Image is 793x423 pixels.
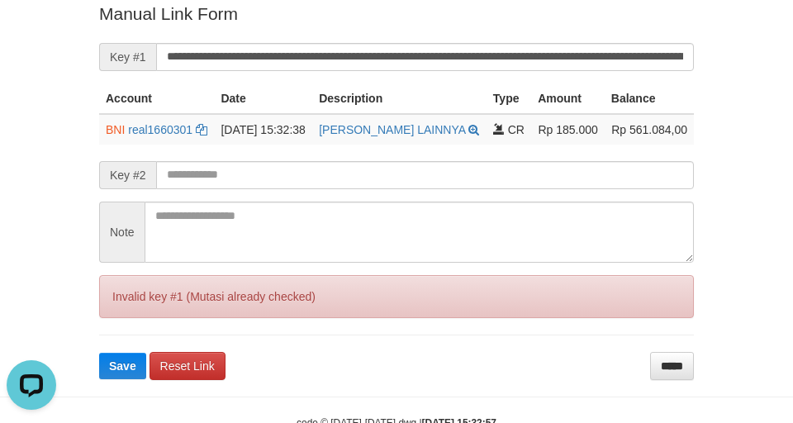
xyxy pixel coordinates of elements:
[106,123,125,136] span: BNI
[508,123,525,136] span: CR
[319,123,465,136] a: [PERSON_NAME] LAINNYA
[7,7,56,56] button: Open LiveChat chat widget
[605,83,694,114] th: Balance
[150,352,226,380] a: Reset Link
[99,2,694,26] p: Manual Link Form
[99,202,145,263] span: Note
[312,83,487,114] th: Description
[214,83,312,114] th: Date
[214,114,312,145] td: [DATE] 15:32:38
[99,161,156,189] span: Key #2
[531,114,605,145] td: Rp 185.000
[99,275,694,318] div: Invalid key #1 (Mutasi already checked)
[605,114,694,145] td: Rp 561.084,00
[487,83,531,114] th: Type
[109,359,136,373] span: Save
[160,359,215,373] span: Reset Link
[99,83,214,114] th: Account
[99,43,156,71] span: Key #1
[196,123,207,136] a: Copy real1660301 to clipboard
[531,83,605,114] th: Amount
[128,123,192,136] a: real1660301
[99,353,146,379] button: Save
